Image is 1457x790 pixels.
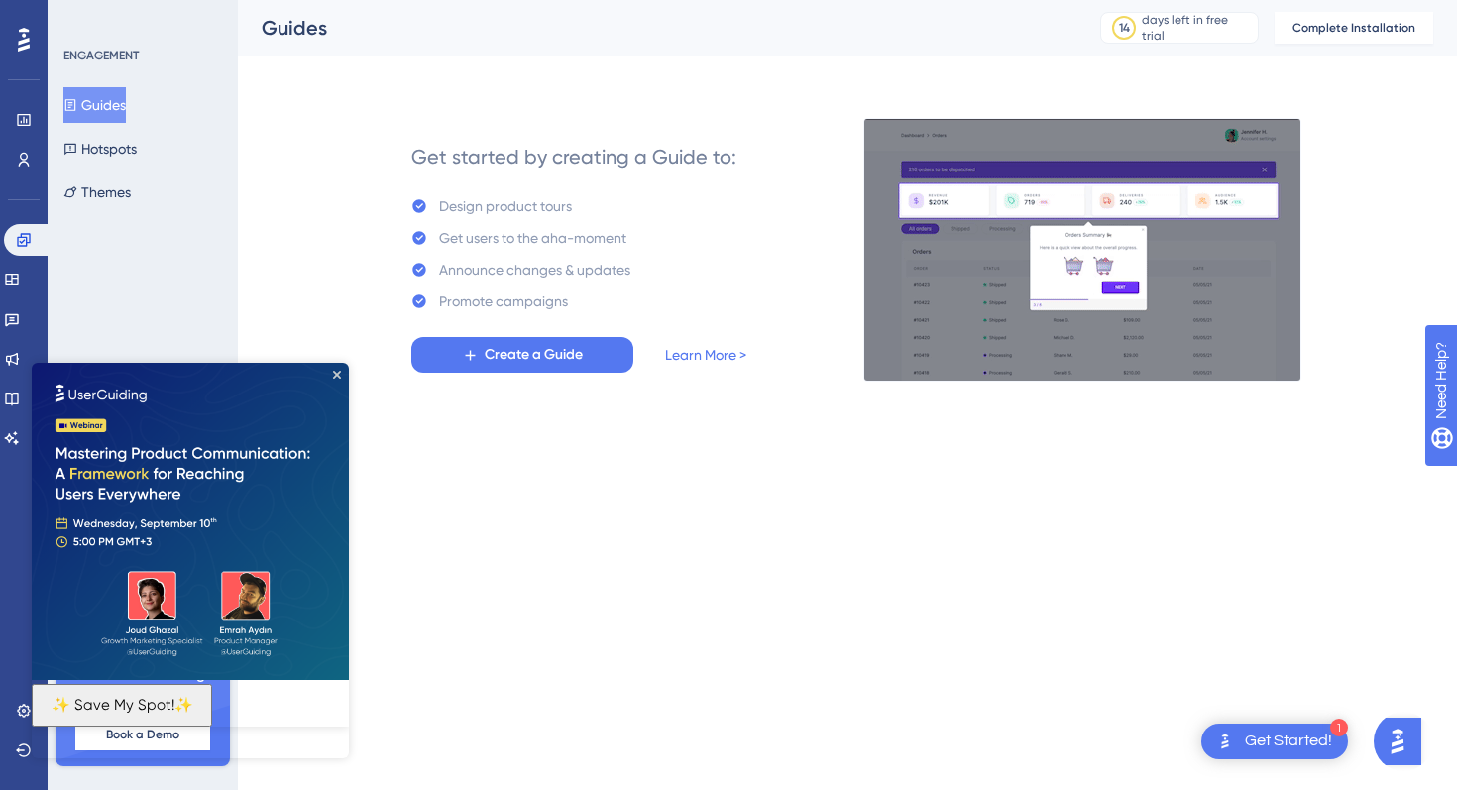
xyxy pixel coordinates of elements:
[439,258,630,282] div: Announce changes & updates
[1292,20,1415,36] span: Complete Installation
[262,14,1051,42] div: Guides
[1213,730,1237,753] img: launcher-image-alternative-text
[47,5,124,29] span: Need Help?
[1201,724,1348,759] div: Open Get Started! checklist, remaining modules: 1
[1374,712,1433,771] iframe: UserGuiding AI Assistant Launcher
[63,131,137,167] button: Hotspots
[439,289,568,313] div: Promote campaigns
[411,337,633,373] button: Create a Guide
[1245,731,1332,752] div: Get Started!
[1275,12,1433,44] button: Complete Installation
[485,343,583,367] span: Create a Guide
[301,8,309,16] div: Close Preview
[63,87,126,123] button: Guides
[439,194,572,218] div: Design product tours
[439,226,626,250] div: Get users to the aha-moment
[63,48,139,63] div: ENGAGEMENT
[63,174,131,210] button: Themes
[665,343,746,367] a: Learn More >
[863,118,1301,382] img: 21a29cd0e06a8f1d91b8bced9f6e1c06.gif
[1142,12,1252,44] div: days left in free trial
[411,143,736,170] div: Get started by creating a Guide to:
[1330,719,1348,736] div: 1
[1119,20,1130,36] div: 14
